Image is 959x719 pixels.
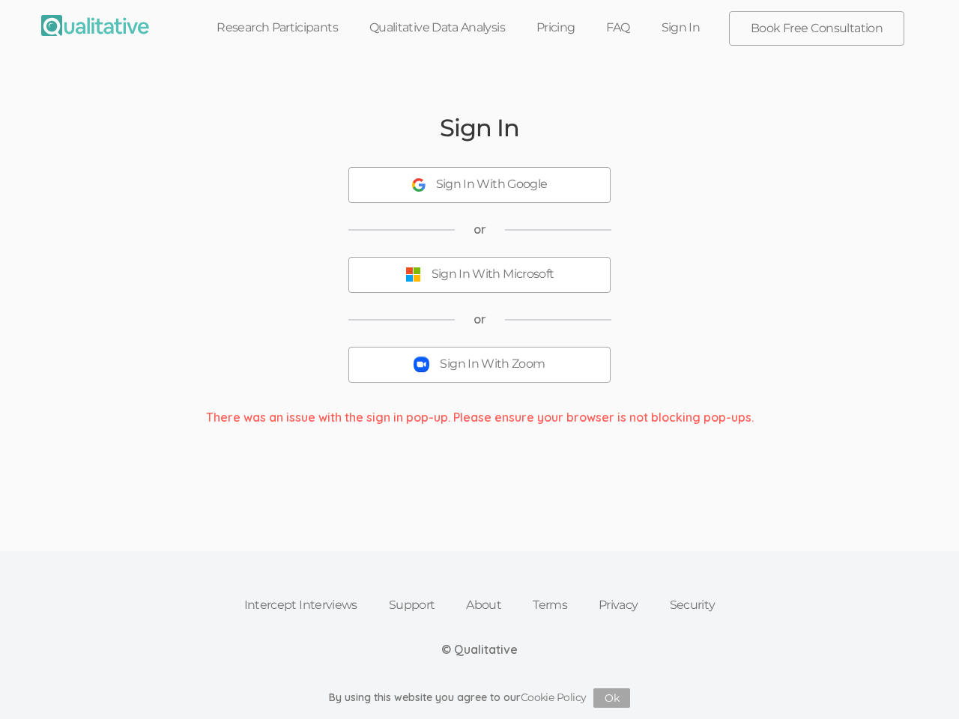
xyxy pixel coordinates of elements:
a: Support [373,589,451,622]
div: By using this website you agree to our [329,688,631,708]
a: Book Free Consultation [730,12,904,45]
div: Sign In With Google [436,176,548,193]
a: Pricing [521,11,591,44]
img: Qualitative [41,15,149,36]
a: Qualitative Data Analysis [354,11,521,44]
a: Security [654,589,731,622]
a: Cookie Policy [521,691,587,704]
iframe: Chat Widget [884,647,959,719]
div: Sign In With Zoom [440,356,545,373]
a: Intercept Interviews [229,589,373,622]
button: Sign In With Google [348,167,611,203]
a: Privacy [583,589,654,622]
button: Ok [593,688,630,708]
a: Research Participants [201,11,354,44]
span: or [474,311,486,328]
a: Terms [517,589,583,622]
h2: Sign In [440,115,518,141]
div: There was an issue with the sign in pop-up. Please ensure your browser is not blocking pop-ups. [195,409,765,426]
a: About [450,589,517,622]
a: FAQ [590,11,645,44]
img: Sign In With Microsoft [405,267,421,282]
div: © Qualitative [441,641,518,658]
span: or [474,221,486,238]
a: Sign In [646,11,716,44]
button: Sign In With Microsoft [348,257,611,293]
button: Sign In With Zoom [348,347,611,383]
img: Sign In With Zoom [414,357,429,372]
div: Sign In With Microsoft [432,266,554,283]
img: Sign In With Google [412,178,426,192]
